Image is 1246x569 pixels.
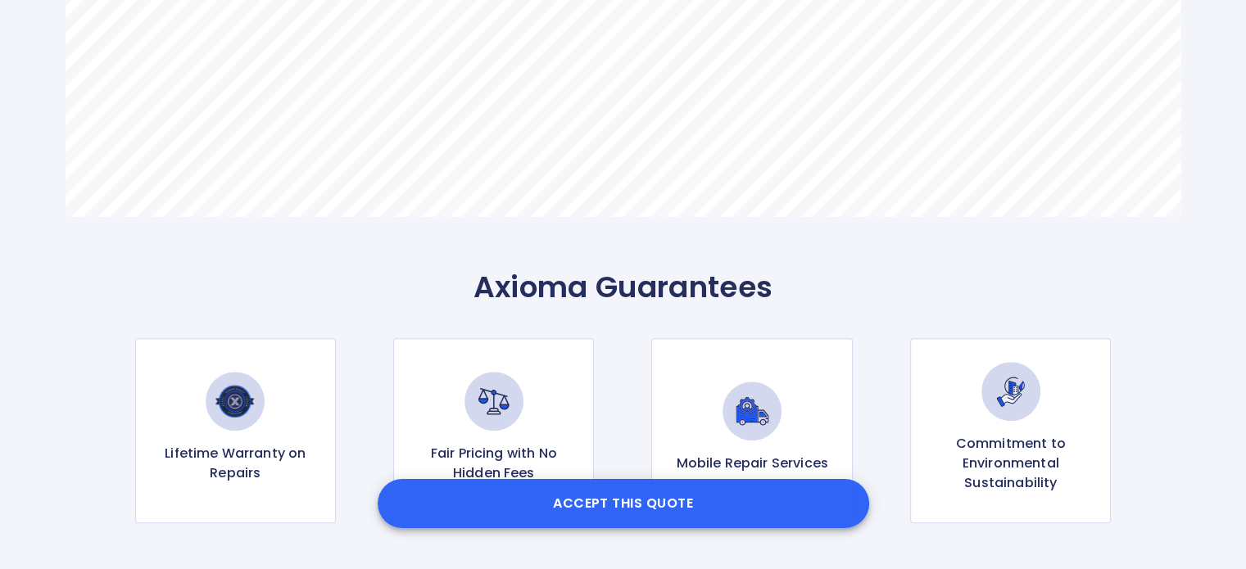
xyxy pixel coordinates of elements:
[378,479,869,528] button: Accept this Quote
[407,444,580,483] p: Fair Pricing with No Hidden Fees
[924,434,1097,493] p: Commitment to Environmental Sustainability
[723,382,782,440] img: Mobile Repair Services
[464,372,523,431] img: Fair Pricing with No Hidden Fees
[66,269,1181,305] p: Axioma Guarantees
[677,454,828,473] p: Mobile Repair Services
[206,372,265,431] img: Lifetime Warranty on Repairs
[149,444,322,483] p: Lifetime Warranty on Repairs
[981,362,1040,421] img: Commitment to Environmental Sustainability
